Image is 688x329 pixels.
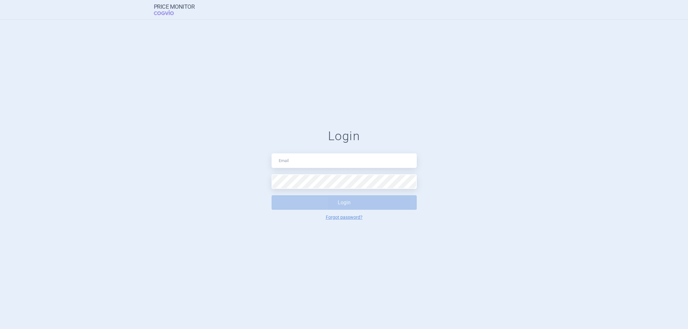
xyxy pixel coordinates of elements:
h1: Login [272,129,417,144]
span: COGVIO [154,10,183,15]
input: Email [272,153,417,168]
a: Price MonitorCOGVIO [154,4,195,16]
strong: Price Monitor [154,4,195,10]
button: Login [272,195,417,210]
a: Forgot password? [326,215,363,219]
